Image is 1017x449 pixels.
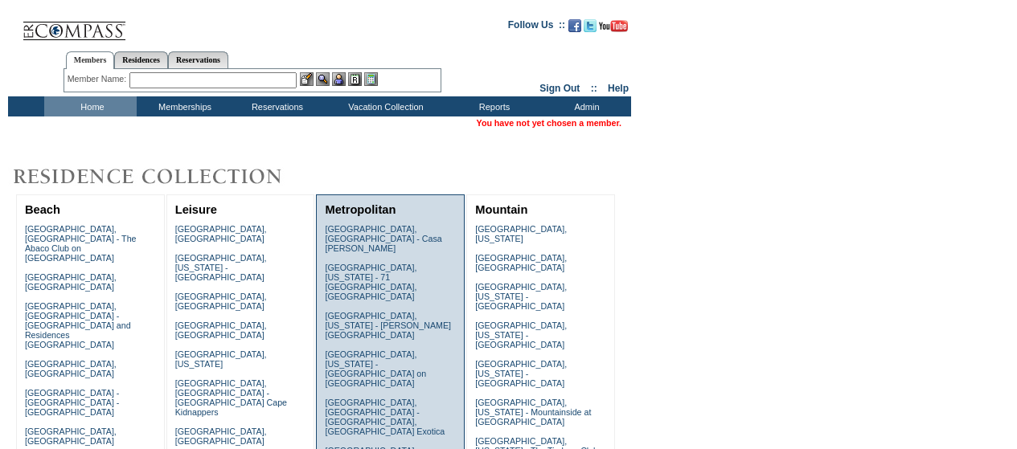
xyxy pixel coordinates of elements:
[364,72,378,86] img: b_calculator.gif
[325,311,451,340] a: [GEOGRAPHIC_DATA], [US_STATE] - [PERSON_NAME][GEOGRAPHIC_DATA]
[68,72,129,86] div: Member Name:
[348,72,362,86] img: Reservations
[539,83,580,94] a: Sign Out
[175,224,267,243] a: [GEOGRAPHIC_DATA], [GEOGRAPHIC_DATA]
[332,72,346,86] img: Impersonate
[25,388,119,417] a: [GEOGRAPHIC_DATA] - [GEOGRAPHIC_DATA] - [GEOGRAPHIC_DATA]
[568,19,581,32] img: Become our fan on Facebook
[475,359,567,388] a: [GEOGRAPHIC_DATA], [US_STATE] - [GEOGRAPHIC_DATA]
[584,24,597,34] a: Follow us on Twitter
[475,398,591,427] a: [GEOGRAPHIC_DATA], [US_STATE] - Mountainside at [GEOGRAPHIC_DATA]
[568,24,581,34] a: Become our fan on Facebook
[584,19,597,32] img: Follow us on Twitter
[316,72,330,86] img: View
[25,203,60,216] a: Beach
[446,96,539,116] td: Reports
[325,224,441,253] a: [GEOGRAPHIC_DATA], [GEOGRAPHIC_DATA] - Casa [PERSON_NAME]
[599,20,628,32] img: Subscribe to our YouTube Channel
[25,272,117,292] a: [GEOGRAPHIC_DATA], [GEOGRAPHIC_DATA]
[477,118,621,128] span: You have not yet chosen a member.
[25,224,137,263] a: [GEOGRAPHIC_DATA], [GEOGRAPHIC_DATA] - The Abaco Club on [GEOGRAPHIC_DATA]
[22,8,126,41] img: Compass Home
[175,349,267,369] a: [GEOGRAPHIC_DATA], [US_STATE]
[539,96,631,116] td: Admin
[66,51,115,69] a: Members
[325,398,445,436] a: [GEOGRAPHIC_DATA], [GEOGRAPHIC_DATA] - [GEOGRAPHIC_DATA], [GEOGRAPHIC_DATA] Exotica
[475,203,527,216] a: Mountain
[175,292,267,311] a: [GEOGRAPHIC_DATA], [GEOGRAPHIC_DATA]
[8,161,322,193] img: Destinations by Exclusive Resorts
[25,301,131,349] a: [GEOGRAPHIC_DATA], [GEOGRAPHIC_DATA] - [GEOGRAPHIC_DATA] and Residences [GEOGRAPHIC_DATA]
[229,96,322,116] td: Reservations
[322,96,446,116] td: Vacation Collection
[114,51,168,68] a: Residences
[300,72,314,86] img: b_edit.gif
[175,378,287,417] a: [GEOGRAPHIC_DATA], [GEOGRAPHIC_DATA] - [GEOGRAPHIC_DATA] Cape Kidnappers
[508,18,565,37] td: Follow Us ::
[325,263,416,301] a: [GEOGRAPHIC_DATA], [US_STATE] - 71 [GEOGRAPHIC_DATA], [GEOGRAPHIC_DATA]
[8,24,21,25] img: i.gif
[25,359,117,378] a: [GEOGRAPHIC_DATA], [GEOGRAPHIC_DATA]
[325,203,396,216] a: Metropolitan
[175,320,267,340] a: [GEOGRAPHIC_DATA], [GEOGRAPHIC_DATA]
[137,96,229,116] td: Memberships
[591,83,597,94] span: ::
[475,224,567,243] a: [GEOGRAPHIC_DATA], [US_STATE]
[175,427,267,446] a: [GEOGRAPHIC_DATA], [GEOGRAPHIC_DATA]
[175,203,217,216] a: Leisure
[44,96,137,116] td: Home
[475,320,567,349] a: [GEOGRAPHIC_DATA], [US_STATE] - [GEOGRAPHIC_DATA]
[608,83,629,94] a: Help
[475,282,567,311] a: [GEOGRAPHIC_DATA], [US_STATE] - [GEOGRAPHIC_DATA]
[175,253,267,282] a: [GEOGRAPHIC_DATA], [US_STATE] - [GEOGRAPHIC_DATA]
[325,349,426,388] a: [GEOGRAPHIC_DATA], [US_STATE] - [GEOGRAPHIC_DATA] on [GEOGRAPHIC_DATA]
[475,253,567,272] a: [GEOGRAPHIC_DATA], [GEOGRAPHIC_DATA]
[599,24,628,34] a: Subscribe to our YouTube Channel
[168,51,228,68] a: Reservations
[25,427,117,446] a: [GEOGRAPHIC_DATA], [GEOGRAPHIC_DATA]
